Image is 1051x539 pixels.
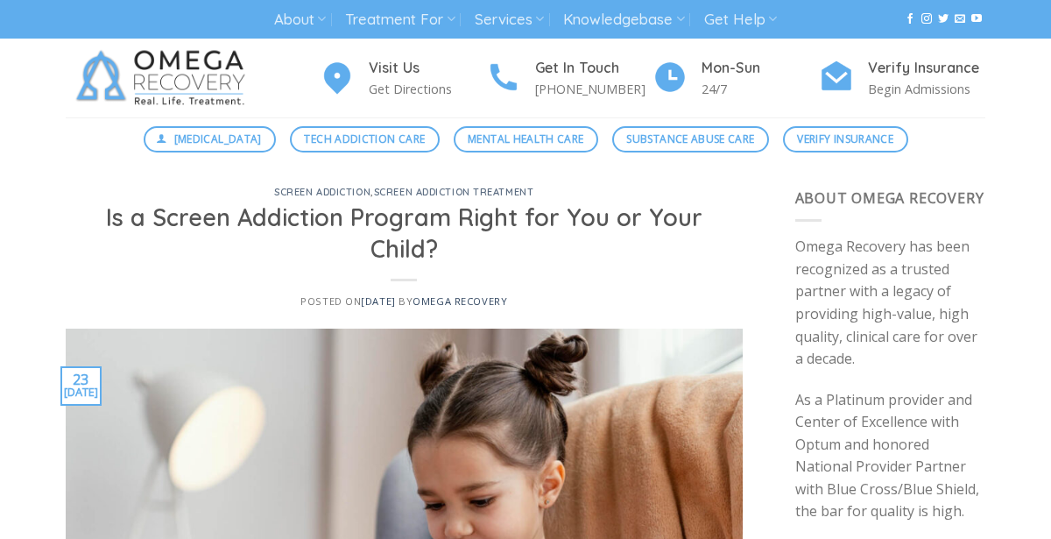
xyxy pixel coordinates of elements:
[374,186,534,198] a: screen addiction treatment
[626,131,754,147] span: Substance Abuse Care
[304,131,425,147] span: Tech Addiction Care
[921,13,932,25] a: Follow on Instagram
[783,126,908,152] a: Verify Insurance
[563,4,684,36] a: Knowledgebase
[795,236,986,371] p: Omega Recovery has been recognized as a trusted partner with a legacy of providing high-value, hi...
[399,294,507,308] span: by
[320,57,486,100] a: Visit Us Get Directions
[938,13,949,25] a: Follow on Twitter
[454,126,598,152] a: Mental Health Care
[868,57,985,80] h4: Verify Insurance
[535,57,652,80] h4: Get In Touch
[795,389,986,524] p: As a Platinum provider and Center of Excellence with Optum and honored National Provider Partner ...
[475,4,544,36] a: Services
[66,39,263,117] img: Omega Recovery
[290,126,440,152] a: Tech Addiction Care
[704,4,777,36] a: Get Help
[300,294,395,308] span: Posted on
[971,13,982,25] a: Follow on YouTube
[819,57,985,100] a: Verify Insurance Begin Admissions
[702,57,819,80] h4: Mon-Sun
[144,126,277,152] a: [MEDICAL_DATA]
[905,13,915,25] a: Follow on Facebook
[535,79,652,99] p: [PHONE_NUMBER]
[369,79,486,99] p: Get Directions
[955,13,965,25] a: Send us an email
[345,4,455,36] a: Treatment For
[274,4,326,36] a: About
[361,294,395,308] a: [DATE]
[868,79,985,99] p: Begin Admissions
[369,57,486,80] h4: Visit Us
[797,131,893,147] span: Verify Insurance
[174,131,262,147] span: [MEDICAL_DATA]
[274,186,370,198] a: screen addiction
[87,202,722,265] h1: Is a Screen Addiction Program Right for You or Your Child?
[468,131,583,147] span: Mental Health Care
[413,294,507,308] a: Omega Recovery
[87,188,722,198] h6: ,
[612,126,769,152] a: Substance Abuse Care
[795,188,984,208] span: About Omega Recovery
[486,57,652,100] a: Get In Touch [PHONE_NUMBER]
[702,79,819,99] p: 24/7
